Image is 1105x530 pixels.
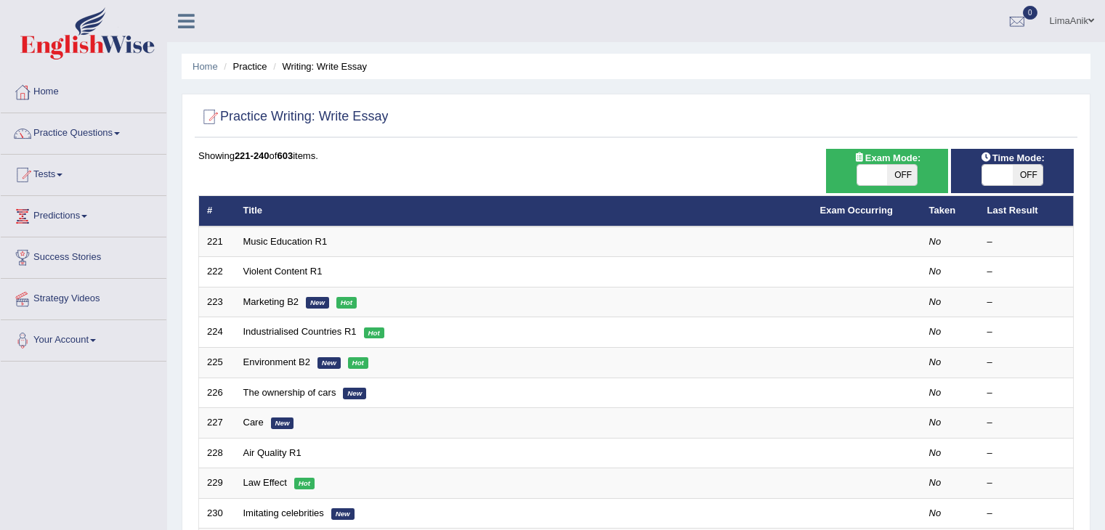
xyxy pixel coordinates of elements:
[270,60,367,73] li: Writing: Write Essay
[331,508,355,520] em: New
[317,357,341,369] em: New
[336,297,357,309] em: Hot
[220,60,267,73] li: Practice
[198,106,388,128] h2: Practice Writing: Write Essay
[343,388,366,399] em: New
[826,149,949,193] div: Show exams occurring in exams
[306,297,329,309] em: New
[271,417,294,429] em: New
[199,257,235,288] td: 222
[929,326,942,337] em: No
[1,320,166,356] a: Your Account
[199,227,235,257] td: 221
[243,417,264,428] a: Care
[1,113,166,150] a: Practice Questions
[243,477,287,488] a: Law Effect
[929,236,942,247] em: No
[987,325,1066,339] div: –
[193,61,218,72] a: Home
[987,295,1066,309] div: –
[243,356,311,367] a: Environment B2
[1,196,166,232] a: Predictions
[975,150,1051,166] span: Time Mode:
[929,356,942,367] em: No
[235,150,270,161] b: 221-240
[348,357,368,369] em: Hot
[243,236,328,247] a: Music Education R1
[243,326,357,337] a: Industrialised Countries R1
[987,447,1066,460] div: –
[199,378,235,408] td: 226
[1,279,166,315] a: Strategy Videos
[887,165,918,185] span: OFF
[243,507,324,518] a: Imitating celebrities
[1,72,166,108] a: Home
[199,317,235,348] td: 224
[243,296,299,307] a: Marketing B2
[1,237,166,274] a: Success Stories
[929,266,942,277] em: No
[199,348,235,378] td: 225
[199,438,235,468] td: 228
[199,468,235,499] td: 229
[294,478,315,489] em: Hot
[929,387,942,398] em: No
[243,387,336,398] a: The ownership of cars
[277,150,293,161] b: 603
[929,447,942,458] em: No
[929,477,942,488] em: No
[987,416,1066,430] div: –
[848,150,926,166] span: Exam Mode:
[987,356,1066,370] div: –
[235,196,812,227] th: Title
[199,408,235,439] td: 227
[987,265,1066,279] div: –
[987,507,1066,521] div: –
[243,266,323,277] a: Violent Content R1
[243,447,301,458] a: Air Quality R1
[987,386,1066,400] div: –
[1013,165,1043,185] span: OFF
[979,196,1074,227] th: Last Result
[929,417,942,428] em: No
[364,327,384,339] em: Hot
[929,507,942,518] em: No
[1,155,166,191] a: Tests
[820,205,893,216] a: Exam Occurring
[929,296,942,307] em: No
[199,287,235,317] td: 223
[921,196,979,227] th: Taken
[198,149,1074,163] div: Showing of items.
[987,476,1066,490] div: –
[199,498,235,529] td: 230
[1023,6,1037,20] span: 0
[199,196,235,227] th: #
[987,235,1066,249] div: –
